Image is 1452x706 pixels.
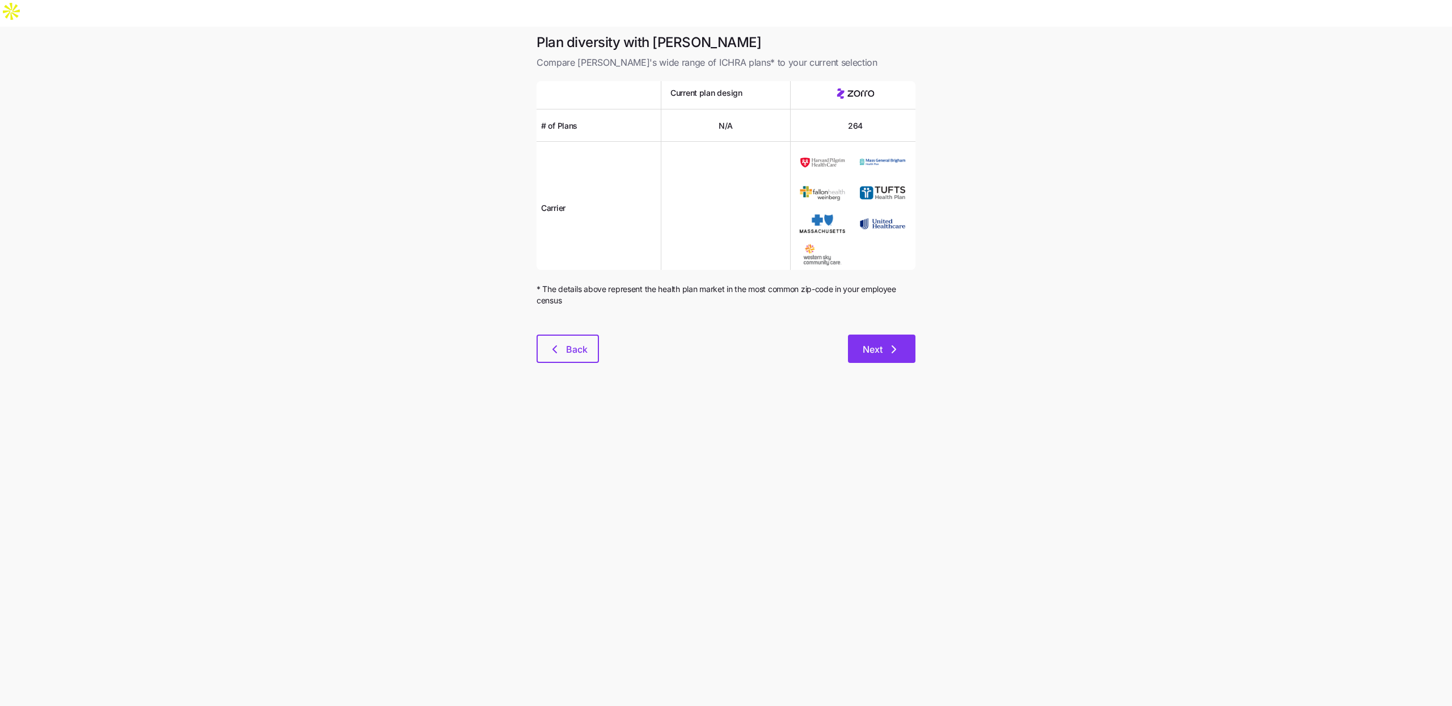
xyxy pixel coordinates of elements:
[860,213,905,234] img: Carrier
[541,202,565,214] span: Carrier
[860,182,905,204] img: Carrier
[537,56,915,70] span: Compare [PERSON_NAME]'s wide range of ICHRA plans* to your current selection
[537,33,915,51] h1: Plan diversity with [PERSON_NAME]
[566,343,588,356] span: Back
[848,120,863,132] span: 264
[800,151,845,172] img: Carrier
[800,182,845,204] img: Carrier
[848,335,915,363] button: Next
[719,120,733,132] span: N/A
[800,213,845,234] img: Carrier
[860,151,905,172] img: Carrier
[537,335,599,363] button: Back
[863,343,883,356] span: Next
[800,244,845,265] img: Carrier
[537,284,915,307] span: * The details above represent the health plan market in the most common zip-code in your employee...
[670,87,742,99] span: Current plan design
[541,120,577,132] span: # of Plans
